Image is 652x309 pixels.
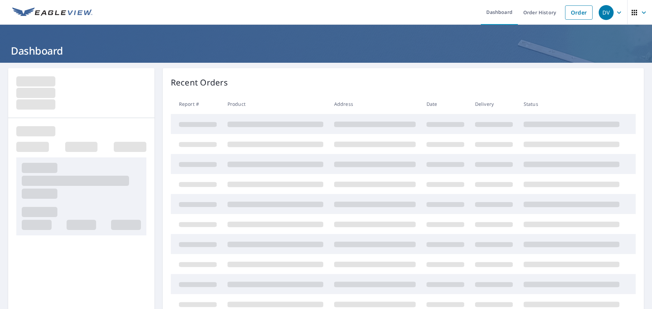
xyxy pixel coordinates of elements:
[565,5,593,20] a: Order
[470,94,518,114] th: Delivery
[12,7,92,18] img: EV Logo
[171,76,228,89] p: Recent Orders
[421,94,470,114] th: Date
[518,94,625,114] th: Status
[8,44,644,58] h1: Dashboard
[329,94,421,114] th: Address
[222,94,329,114] th: Product
[171,94,222,114] th: Report #
[599,5,614,20] div: DV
